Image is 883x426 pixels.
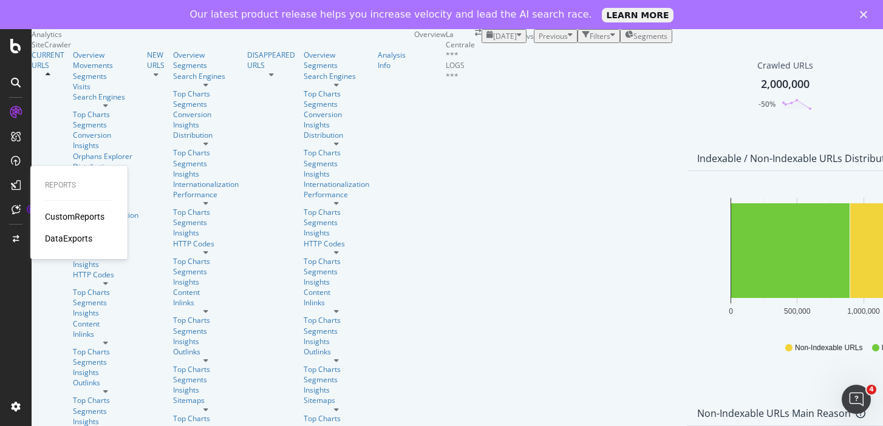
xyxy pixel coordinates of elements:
[26,204,36,215] div: Tooltip anchor
[73,120,138,130] div: Segments
[173,297,239,308] a: Inlinks
[173,71,239,81] a: Search Engines
[493,31,517,41] span: 2025 Jan. 7th
[304,395,369,405] a: Sitemaps
[867,385,876,394] span: 4
[527,31,534,41] span: vs
[73,357,138,367] div: Segments
[304,277,369,287] a: Insights
[32,39,414,50] div: SiteCrawler
[73,92,138,102] a: Search Engines
[414,29,446,39] div: Overview
[304,89,369,99] a: Top Charts
[304,109,369,120] a: Conversion
[304,99,369,109] a: Segments
[757,59,813,72] div: Crawled URLs
[173,266,239,277] div: Segments
[304,207,369,217] a: Top Charts
[173,169,239,179] a: Insights
[697,407,851,419] div: Non-Indexable URLs Main Reason
[73,151,138,161] a: Orphans Explorer
[173,109,239,120] a: Conversion
[173,374,239,385] div: Segments
[173,130,239,140] a: Distribution
[73,377,138,388] div: Outlinks
[784,307,811,316] text: 500,000
[247,50,295,70] div: DISAPPEARED URLS
[304,326,369,336] a: Segments
[173,238,239,249] a: HTTP Codes
[173,207,239,217] a: Top Charts
[304,256,369,266] div: Top Charts
[73,319,138,329] a: Content
[539,31,568,41] span: Previous
[304,374,369,385] a: Segments
[173,99,239,109] div: Segments
[173,364,239,374] div: Top Charts
[304,71,369,81] a: Search Engines
[173,158,239,169] a: Segments
[173,60,239,70] a: Segments
[304,347,369,357] div: Outlinks
[304,315,369,325] a: Top Charts
[534,29,578,43] button: Previous
[304,50,369,60] a: Overview
[795,343,862,353] span: Non-Indexable URLs
[173,385,239,395] div: Insights
[304,228,369,238] a: Insights
[173,50,239,60] div: Overview
[304,217,369,228] div: Segments
[173,147,239,158] a: Top Charts
[304,179,369,189] div: Internationalization
[304,169,369,179] a: Insights
[304,238,369,249] a: HTTP Codes
[173,189,239,200] a: Performance
[73,308,138,318] div: Insights
[304,364,369,374] a: Top Charts
[73,50,138,60] a: Overview
[73,406,138,416] div: Segments
[304,297,369,308] a: Inlinks
[173,326,239,336] a: Segments
[602,8,674,22] a: LEARN MORE
[304,189,369,200] a: Performance
[173,217,239,228] div: Segments
[73,130,138,140] a: Conversion
[73,269,138,280] div: HTTP Codes
[304,60,369,70] div: Segments
[304,266,369,277] a: Segments
[73,60,138,70] a: Movements
[620,29,672,43] button: Segments
[842,385,871,414] iframe: Intercom live chat
[173,277,239,287] div: Insights
[475,29,482,36] div: arrow-right-arrow-left
[304,385,369,395] div: Insights
[304,130,369,140] div: Distribution
[147,50,165,70] a: NEW URLS
[73,259,138,269] div: Insights
[73,140,138,150] a: Insights
[173,395,239,405] a: Sitemaps
[73,71,138,81] a: Segments
[304,120,369,130] a: Insights
[73,81,90,92] a: Visits
[73,329,138,339] a: Inlinks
